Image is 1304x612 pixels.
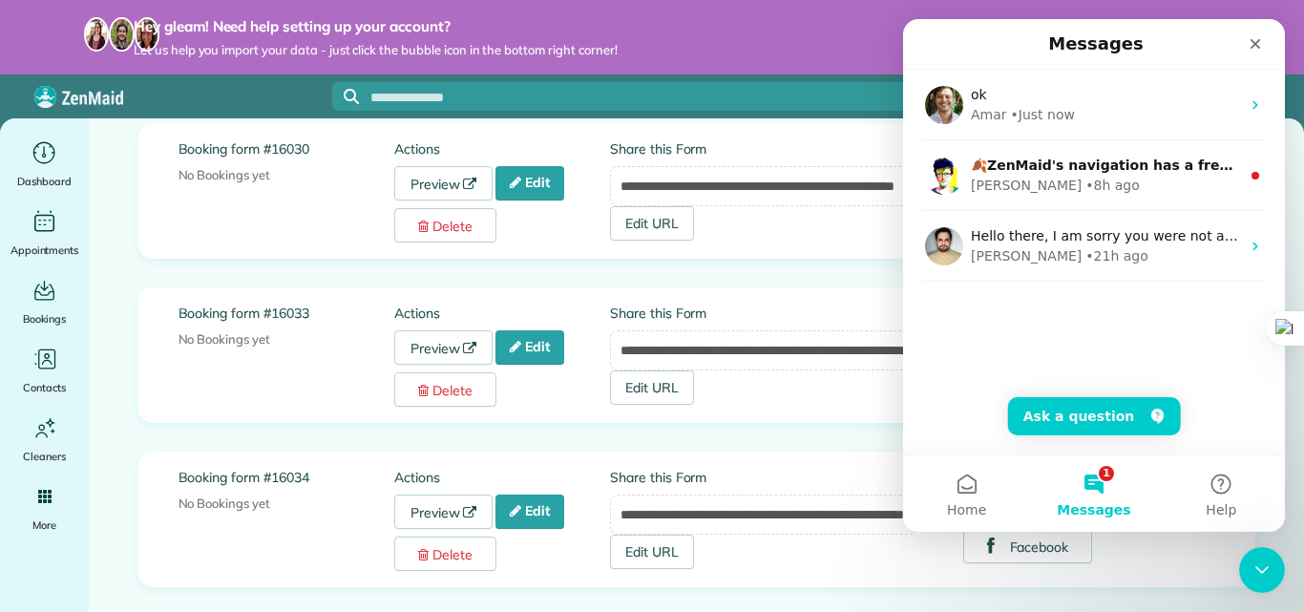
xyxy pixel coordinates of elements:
[610,370,694,405] a: Edit URL
[23,378,66,397] span: Contacts
[495,330,564,365] a: Edit
[105,378,278,416] button: Ask a question
[303,484,333,497] span: Help
[610,535,694,569] a: Edit URL
[610,304,917,323] label: Share this Form
[8,344,81,397] a: Contacts
[17,172,72,191] span: Dashboard
[394,537,496,571] a: Delete
[8,137,81,191] a: Dashboard
[179,331,270,347] span: No Bookings yet
[8,206,81,260] a: Appointments
[610,468,917,487] label: Share this Form
[179,496,270,511] span: No Bookings yet
[255,436,382,513] button: Help
[963,529,1093,563] button: Facebook
[394,495,494,529] a: Preview
[8,412,81,466] a: Cleaners
[11,241,79,260] span: Appointments
[182,227,244,247] div: • 21h ago
[44,484,83,497] span: Home
[394,330,494,365] a: Preview
[154,484,227,497] span: Messages
[394,468,610,487] label: Actions
[394,304,610,323] label: Actions
[1239,547,1285,593] iframe: Intercom live chat
[179,139,394,158] label: Booking form #16030
[610,206,694,241] a: Edit URL
[23,309,67,328] span: Bookings
[8,275,81,328] a: Bookings
[394,372,496,407] a: Delete
[495,166,564,200] a: Edit
[32,516,56,535] span: More
[134,17,618,36] strong: Hey gleam! Need help setting up your account?
[134,42,618,58] span: Let us help you import your data - just click the bubble icon in the bottom right corner!
[903,19,1285,532] iframe: Intercom live chat
[179,468,394,487] label: Booking form #16034
[68,227,179,247] div: [PERSON_NAME]
[495,495,564,529] a: Edit
[394,139,610,158] label: Actions
[127,436,254,513] button: Messages
[394,208,496,243] a: Delete
[332,89,359,104] button: Focus search
[179,167,270,182] span: No Bookings yet
[394,166,494,200] a: Preview
[344,89,359,104] svg: Focus search
[610,139,917,158] label: Share this Form
[179,304,394,323] label: Booking form #16033
[23,447,66,466] span: Cleaners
